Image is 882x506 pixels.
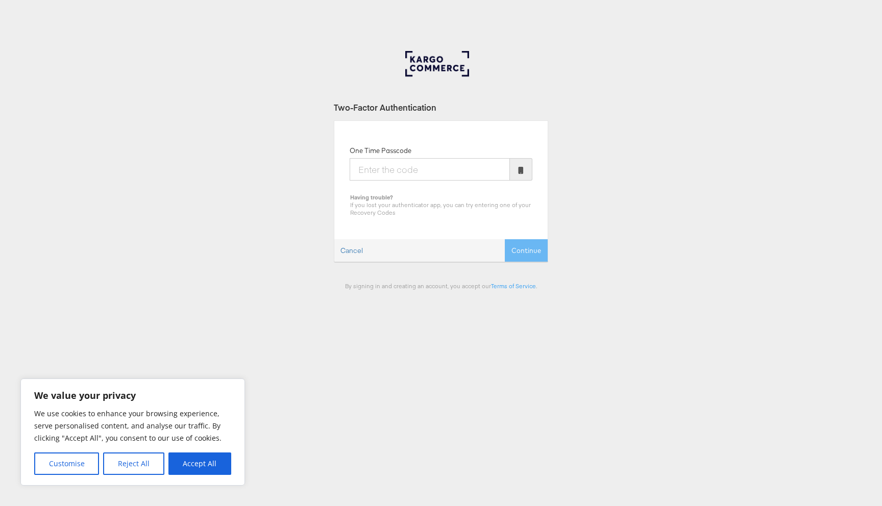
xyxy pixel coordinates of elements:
div: We value your privacy [20,378,245,486]
p: We use cookies to enhance your browsing experience, serve personalised content, and analyse our t... [34,408,231,444]
button: Accept All [168,452,231,475]
div: By signing in and creating an account, you accept our . [334,282,548,290]
a: Cancel [334,240,369,262]
a: Terms of Service [491,282,536,290]
p: We value your privacy [34,389,231,401]
b: Having trouble? [350,193,393,201]
label: One Time Passcode [350,146,411,156]
input: Enter the code [350,158,510,181]
button: Customise [34,452,99,475]
span: If you lost your authenticator app, you can try entering one of your Recovery Codes [350,201,531,216]
div: Two-Factor Authentication [334,102,548,113]
button: Reject All [103,452,164,475]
